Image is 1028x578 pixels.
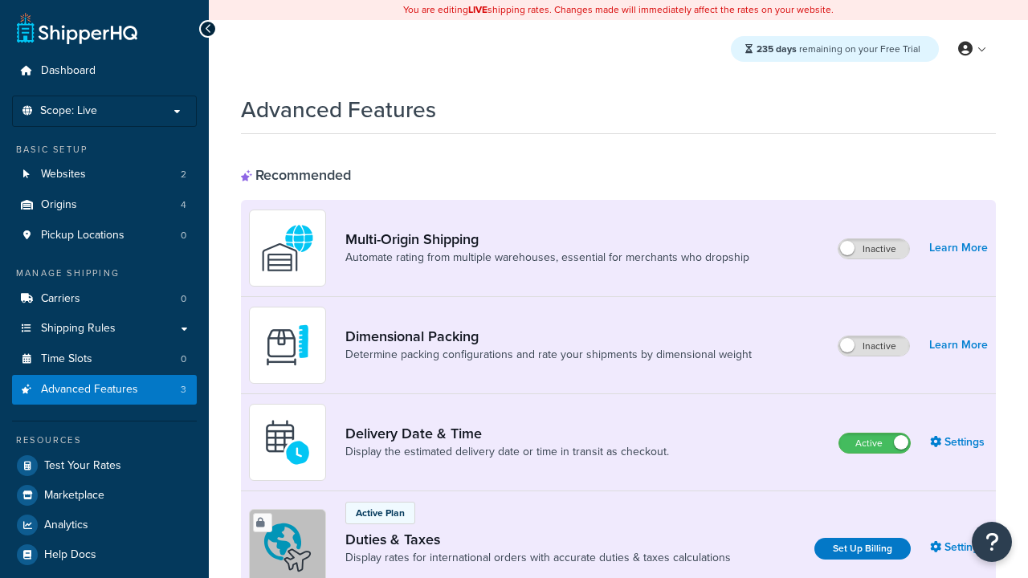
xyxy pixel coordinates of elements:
[12,375,197,405] a: Advanced Features3
[12,314,197,344] a: Shipping Rules
[345,444,669,460] a: Display the estimated delivery date or time in transit as checkout.
[12,160,197,189] li: Websites
[44,548,96,562] span: Help Docs
[757,42,920,56] span: remaining on your Free Trial
[345,328,752,345] a: Dimensional Packing
[41,168,86,181] span: Websites
[259,220,316,276] img: WatD5o0RtDAAAAAElFTkSuQmCC
[345,230,749,248] a: Multi-Origin Shipping
[356,506,405,520] p: Active Plan
[12,433,197,447] div: Resources
[12,511,197,539] a: Analytics
[259,414,316,470] img: gfkeb5ejjkALwAAAABJRU5ErkJggg==
[44,459,121,473] span: Test Your Rates
[44,519,88,532] span: Analytics
[41,352,92,366] span: Time Slots
[181,352,186,366] span: 0
[930,431,988,454] a: Settings
[181,383,186,397] span: 3
[12,375,197,405] li: Advanced Features
[41,383,138,397] span: Advanced Features
[930,536,988,559] a: Settings
[12,221,197,250] li: Pickup Locations
[12,344,197,374] li: Time Slots
[181,198,186,212] span: 4
[241,94,436,125] h1: Advanced Features
[41,292,80,306] span: Carriers
[839,433,910,453] label: Active
[41,229,124,242] span: Pickup Locations
[12,190,197,220] li: Origins
[345,531,731,548] a: Duties & Taxes
[12,267,197,280] div: Manage Shipping
[41,64,96,78] span: Dashboard
[41,198,77,212] span: Origins
[12,451,197,480] a: Test Your Rates
[12,160,197,189] a: Websites2
[972,522,1012,562] button: Open Resource Center
[345,550,731,566] a: Display rates for international orders with accurate duties & taxes calculations
[12,143,197,157] div: Basic Setup
[181,168,186,181] span: 2
[929,237,988,259] a: Learn More
[259,317,316,373] img: DTVBYsAAAAAASUVORK5CYII=
[12,540,197,569] a: Help Docs
[12,284,197,314] li: Carriers
[181,229,186,242] span: 0
[838,336,909,356] label: Inactive
[241,166,351,184] div: Recommended
[12,221,197,250] a: Pickup Locations0
[12,481,197,510] a: Marketplace
[12,190,197,220] a: Origins4
[12,344,197,374] a: Time Slots0
[12,56,197,86] a: Dashboard
[40,104,97,118] span: Scope: Live
[929,334,988,356] a: Learn More
[345,425,669,442] a: Delivery Date & Time
[41,322,116,336] span: Shipping Rules
[12,284,197,314] a: Carriers0
[181,292,186,306] span: 0
[345,347,752,363] a: Determine packing configurations and rate your shipments by dimensional weight
[468,2,487,17] b: LIVE
[345,250,749,266] a: Automate rating from multiple warehouses, essential for merchants who dropship
[757,42,797,56] strong: 235 days
[814,538,911,560] a: Set Up Billing
[44,489,104,503] span: Marketplace
[838,239,909,258] label: Inactive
